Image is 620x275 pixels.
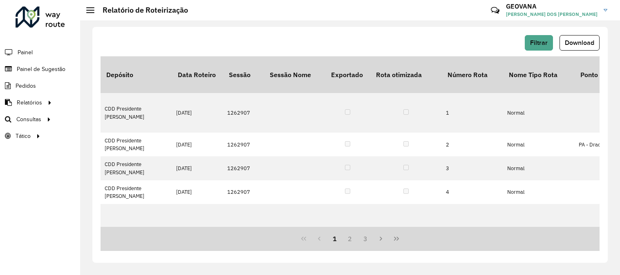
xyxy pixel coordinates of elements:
[223,93,264,133] td: 1262907
[101,204,172,267] td: CDD Presidente [PERSON_NAME]
[358,231,373,246] button: 3
[172,204,223,267] td: [DATE]
[223,56,264,93] th: Sessão
[506,11,598,18] span: [PERSON_NAME] DOS [PERSON_NAME]
[264,56,325,93] th: Sessão Nome
[17,65,65,73] span: Painel de Sugestão
[503,204,575,267] td: Normal
[325,56,370,93] th: Exportado
[172,156,223,180] td: [DATE]
[16,132,31,140] span: Tático
[389,231,404,246] button: Last Page
[442,133,503,156] td: 2
[223,156,264,180] td: 1262907
[172,180,223,204] td: [DATE]
[506,2,598,10] h3: GEOVANA
[525,35,553,51] button: Filtrar
[172,56,223,93] th: Data Roteiro
[503,93,575,133] td: Normal
[442,93,503,133] td: 1
[101,56,172,93] th: Depósito
[442,56,503,93] th: Número Rota
[223,133,264,156] td: 1262907
[530,39,548,46] span: Filtrar
[503,156,575,180] td: Normal
[373,231,389,246] button: Next Page
[18,48,33,57] span: Painel
[101,133,172,156] td: CDD Presidente [PERSON_NAME]
[503,180,575,204] td: Normal
[101,156,172,180] td: CDD Presidente [PERSON_NAME]
[442,204,503,267] td: 5
[560,35,600,51] button: Download
[101,180,172,204] td: CDD Presidente [PERSON_NAME]
[223,204,264,267] td: 1262907
[327,231,342,246] button: 1
[503,133,575,156] td: Normal
[442,180,503,204] td: 4
[172,133,223,156] td: [DATE]
[16,115,41,124] span: Consultas
[172,93,223,133] td: [DATE]
[94,6,188,15] h2: Relatório de Roteirização
[565,39,594,46] span: Download
[16,82,36,90] span: Pedidos
[486,2,504,19] a: Contato Rápido
[223,180,264,204] td: 1262907
[101,93,172,133] td: CDD Presidente [PERSON_NAME]
[17,98,42,107] span: Relatórios
[370,56,442,93] th: Rota otimizada
[442,156,503,180] td: 3
[503,56,575,93] th: Nome Tipo Rota
[342,231,358,246] button: 2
